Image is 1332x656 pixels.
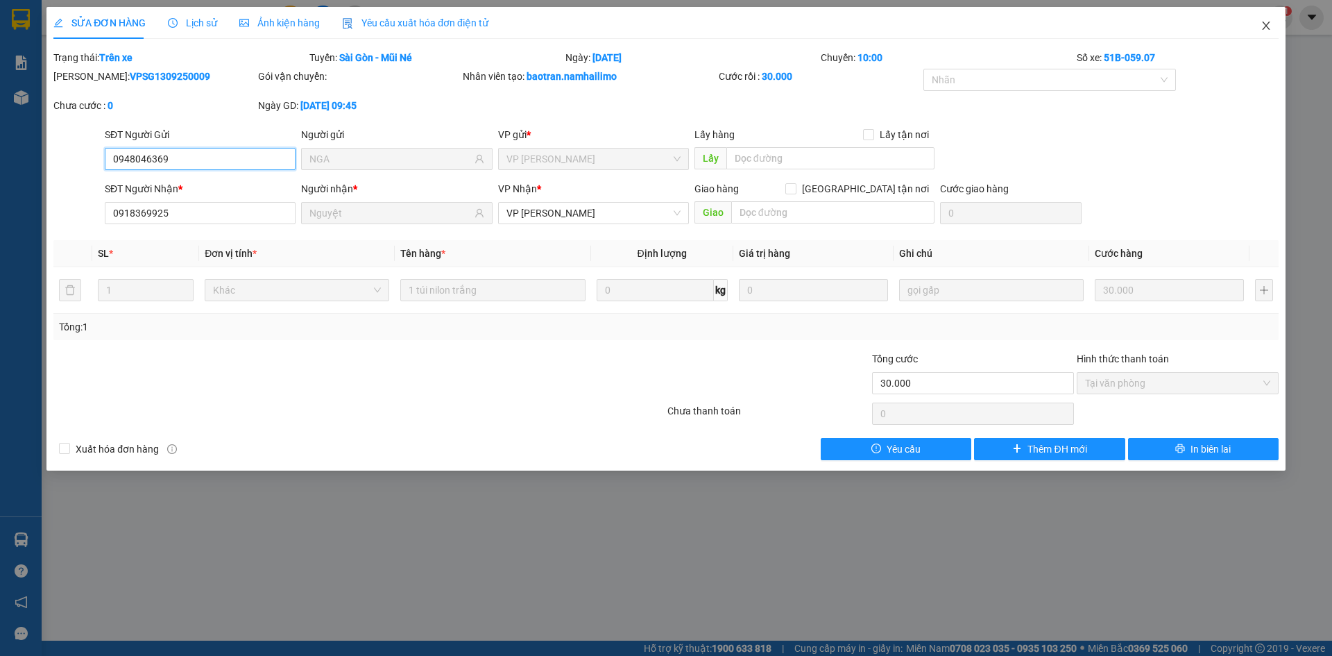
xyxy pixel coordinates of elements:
li: VP VP Mũi Né [7,75,96,90]
div: Nhân viên tạo: [463,69,716,84]
input: Tên người nhận [309,205,471,221]
span: Đơn vị tính [205,248,257,259]
span: VP Phạm Ngũ Lão [506,149,681,169]
b: VPSG1309250009 [130,71,210,82]
b: Sài Gòn - Mũi Né [339,52,412,63]
span: Tổng cước [872,353,918,364]
div: VP gửi [498,127,689,142]
b: baotran.namhailimo [527,71,617,82]
input: Dọc đường [726,147,934,169]
span: Khác [213,280,381,301]
div: Người gửi [301,127,492,142]
input: VD: Bàn, Ghế [400,279,585,301]
span: Ảnh kiện hàng [239,17,320,28]
div: Trạng thái: [52,50,308,65]
label: Cước giao hàng [940,183,1009,194]
span: SỬA ĐƠN HÀNG [53,17,146,28]
span: Cước hàng [1095,248,1143,259]
span: In biên lai [1190,441,1231,457]
div: Tuyến: [308,50,564,65]
div: Người nhận [301,181,492,196]
span: printer [1175,444,1185,455]
button: printerIn biên lai [1128,438,1279,460]
b: [DATE] 09:45 [300,100,357,111]
span: plus [1012,444,1022,455]
img: logo.jpg [7,7,55,56]
span: Lấy hàng [694,129,735,140]
span: Xuất hóa đơn hàng [70,441,164,457]
button: Close [1247,7,1286,46]
span: info-circle [167,444,177,454]
div: SĐT Người Nhận [105,181,296,196]
button: exclamation-circleYêu cầu [821,438,971,460]
div: Gói vận chuyển: [258,69,460,84]
div: [PERSON_NAME]: [53,69,255,84]
input: Tên người gửi [309,151,471,167]
span: kg [714,279,728,301]
span: user [475,208,484,218]
div: Ngày: [564,50,820,65]
label: Hình thức thanh toán [1077,353,1169,364]
span: edit [53,18,63,28]
div: Tổng: 1 [59,319,514,335]
img: icon [342,18,353,29]
li: VP VP [PERSON_NAME] Lão [96,75,185,121]
span: VP Nhận [498,183,537,194]
span: picture [239,18,249,28]
button: plusThêm ĐH mới [974,438,1125,460]
span: Lịch sử [168,17,217,28]
button: plus [1255,279,1273,301]
span: Lấy tận nơi [874,127,934,142]
span: clock-circle [168,18,178,28]
span: Lấy [694,147,726,169]
th: Ghi chú [894,240,1089,267]
li: Nam Hải Limousine [7,7,201,59]
span: user [475,154,484,164]
div: Chưa thanh toán [666,403,871,428]
span: VP Phan Thiết [506,203,681,224]
div: Số xe: [1075,50,1280,65]
span: Thêm ĐH mới [1027,441,1086,457]
input: Dọc đường [731,201,934,224]
input: 0 [739,279,888,301]
span: [GEOGRAPHIC_DATA] tận nơi [796,181,934,196]
span: Yêu cầu xuất hóa đơn điện tử [342,17,488,28]
span: SL [98,248,109,259]
div: Ngày GD: [258,98,460,113]
b: [DATE] [592,52,622,63]
div: SĐT Người Gửi [105,127,296,142]
div: Chưa cước : [53,98,255,113]
input: 0 [1095,279,1244,301]
b: 0 [108,100,113,111]
span: Giao hàng [694,183,739,194]
span: exclamation-circle [871,444,881,455]
span: environment [7,93,17,103]
span: Giá trị hàng [739,248,790,259]
b: 30.000 [762,71,792,82]
div: Chuyến: [819,50,1075,65]
b: 10:00 [857,52,882,63]
span: Tên hàng [400,248,445,259]
span: Định lượng [638,248,687,259]
span: Tại văn phòng [1085,373,1270,394]
span: close [1261,20,1272,31]
button: delete [59,279,81,301]
b: 51B-059.07 [1104,52,1155,63]
span: Yêu cầu [887,441,921,457]
input: Cước giao hàng [940,202,1082,224]
input: Ghi Chú [899,279,1084,301]
b: Trên xe [99,52,133,63]
div: Cước rồi : [719,69,921,84]
span: Giao [694,201,731,224]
